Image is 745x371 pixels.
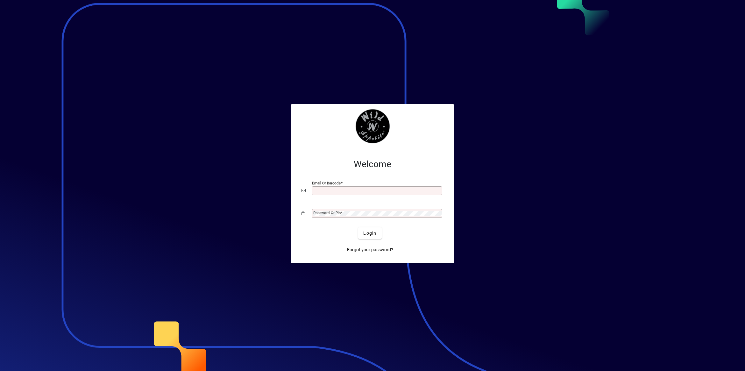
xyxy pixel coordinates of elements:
span: Forgot your password? [347,246,393,253]
mat-label: Email or Barcode [312,181,341,185]
span: Login [363,230,376,237]
a: Forgot your password? [344,244,396,255]
button: Login [358,227,381,239]
h2: Welcome [301,159,444,170]
mat-label: Password or Pin [313,210,341,215]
